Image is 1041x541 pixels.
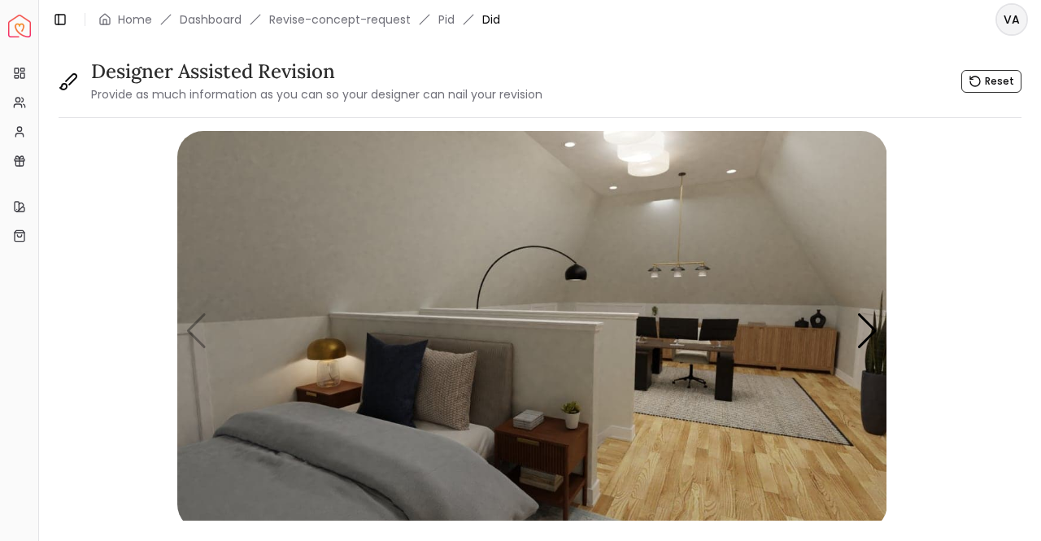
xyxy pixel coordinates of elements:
div: Next slide [856,313,878,349]
a: Pid [438,11,455,28]
a: Revise-concept-request [269,11,411,28]
small: Provide as much information as you can so your designer can nail your revision [91,86,542,103]
a: Home [118,11,152,28]
img: 68cdad64fe2ef60013659b4f [177,131,887,530]
a: Spacejoy [8,15,31,37]
span: Did [482,11,500,28]
nav: breadcrumb [98,11,500,28]
button: VA [995,3,1028,36]
a: Dashboard [180,11,242,28]
div: 1 / 6 [177,131,887,530]
div: Carousel [177,131,887,530]
span: VA [997,5,1026,34]
img: Spacejoy Logo [8,15,31,37]
button: Reset [961,70,1021,93]
h3: Designer Assisted Revision [91,59,542,85]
